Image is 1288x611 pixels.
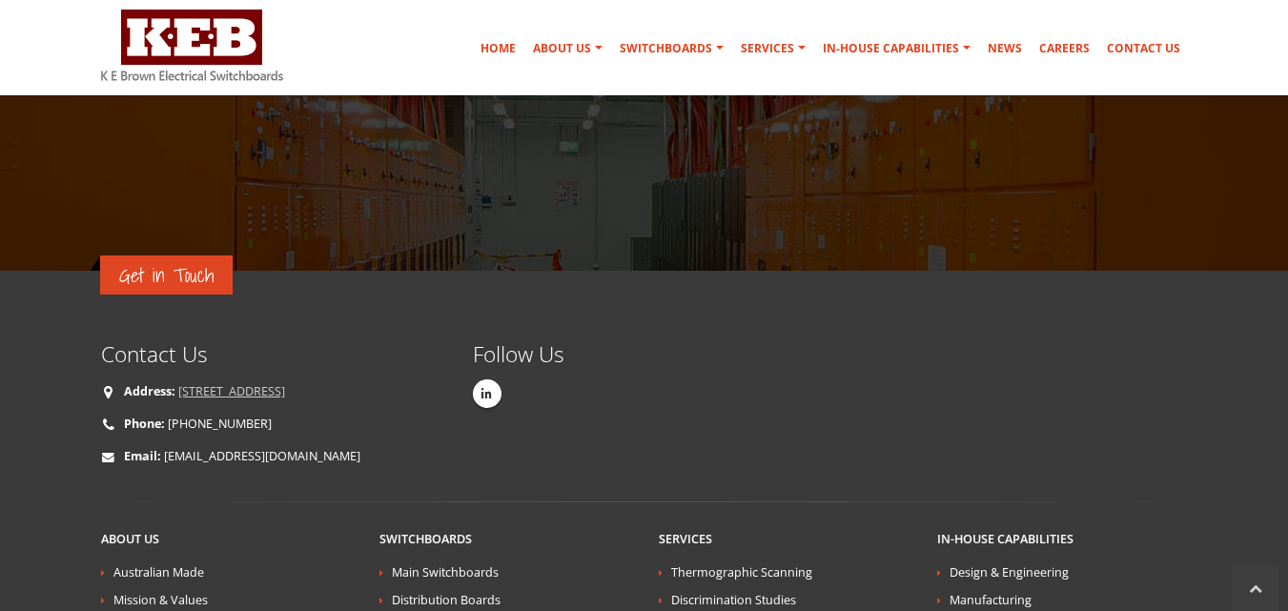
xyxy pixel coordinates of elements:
a: Careers [1032,30,1097,68]
a: About Us [525,30,610,68]
a: Switchboards [379,531,472,547]
span: Get in Touch [119,259,214,291]
img: K E Brown Electrical Switchboards [101,10,283,81]
a: News [980,30,1030,68]
a: In-house Capabilities [815,30,978,68]
a: [PHONE_NUMBER] [168,416,272,432]
a: About Us [101,531,159,547]
a: Manufacturing [950,592,1032,608]
a: [STREET_ADDRESS] [178,383,285,399]
a: In-house Capabilities [937,531,1073,547]
strong: Address: [124,383,175,399]
a: Linkedin [473,379,501,408]
a: Home [473,30,523,68]
strong: Email: [124,448,161,464]
strong: Phone: [124,416,165,432]
a: Services [733,30,813,68]
a: Mission & Values [113,592,208,608]
a: Discrimination Studies [671,592,796,608]
a: Design & Engineering [950,564,1069,580]
a: Services [659,531,712,547]
a: [EMAIL_ADDRESS][DOMAIN_NAME] [164,448,360,464]
a: Switchboards [612,30,731,68]
h4: Contact Us [101,341,444,367]
a: Contact Us [1099,30,1188,68]
a: Main Switchboards [392,564,499,580]
h4: Follow Us [473,341,630,367]
a: Distribution Boards [392,592,501,608]
a: Australian Made [113,564,204,580]
a: Thermographic Scanning [671,564,812,580]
